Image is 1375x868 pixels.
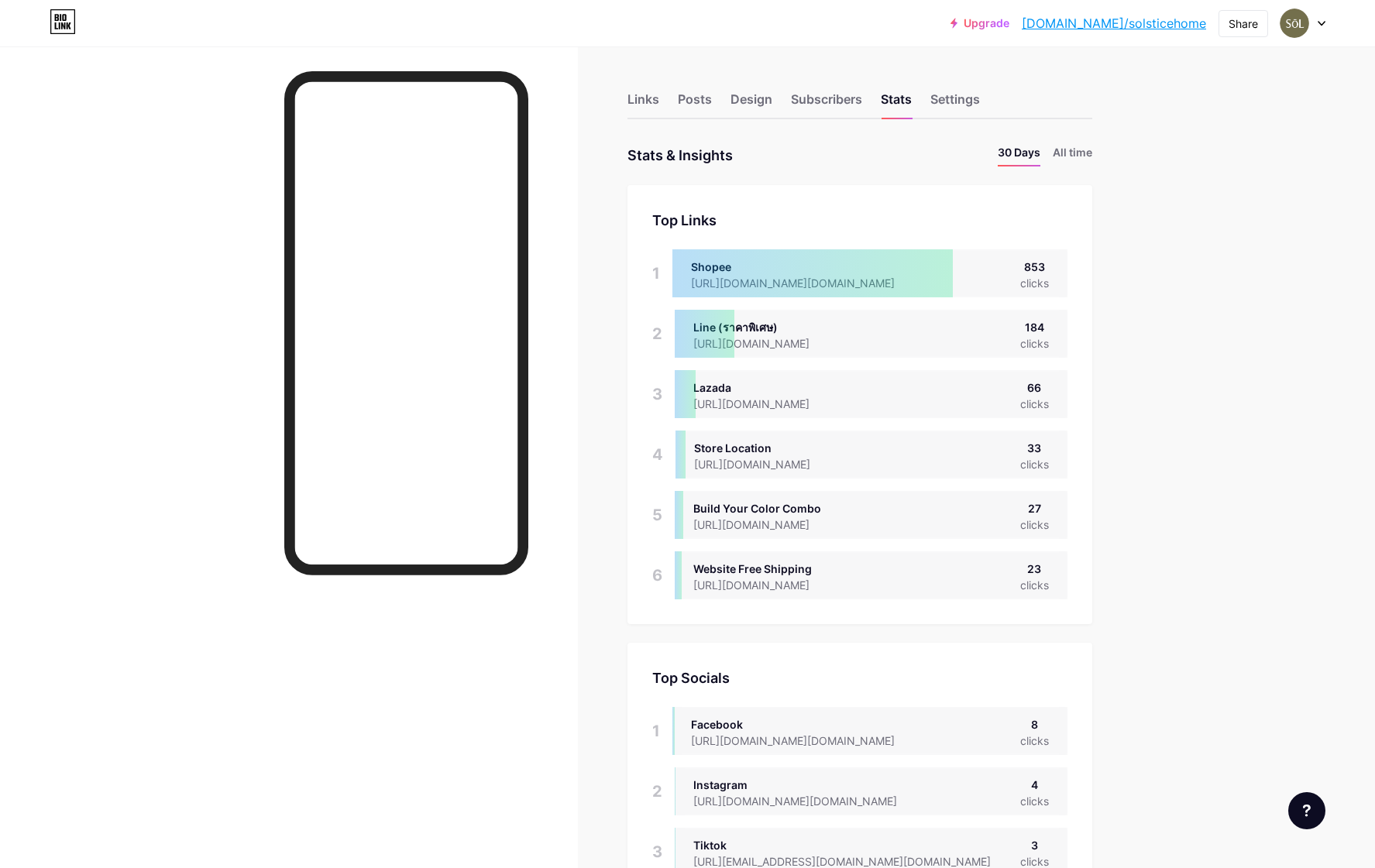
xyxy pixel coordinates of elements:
[881,90,912,118] div: Stats
[693,516,834,533] div: [URL][DOMAIN_NAME]
[652,310,662,358] div: 2
[627,144,733,166] div: Stats & Insights
[652,767,662,815] div: 2
[652,431,663,479] div: 4
[1229,15,1258,32] div: Share
[693,319,834,335] div: Line (ราคาพิเศษ)
[1020,577,1049,593] div: clicks
[652,551,662,599] div: 6
[693,837,1016,853] div: Tiktok
[1020,516,1049,533] div: clicks
[652,491,662,539] div: 5
[694,456,835,472] div: [URL][DOMAIN_NAME]
[652,707,660,755] div: 1
[1020,793,1049,809] div: clicks
[694,440,835,456] div: Store Location
[1280,9,1309,38] img: Patipol Jongkirkkiat
[1020,500,1049,516] div: 27
[1020,259,1049,275] div: 853
[693,335,834,352] div: [URL][DOMAIN_NAME]
[691,732,920,749] div: [URL][DOMAIN_NAME][DOMAIN_NAME]
[693,777,922,793] div: Instagram
[1020,561,1049,577] div: 23
[1020,456,1049,472] div: clicks
[1020,319,1049,335] div: 184
[930,90,980,118] div: Settings
[627,90,659,118] div: Links
[693,561,834,577] div: Website Free Shipping
[693,500,834,516] div: Build Your Color Combo
[791,90,862,118] div: Subscribers
[998,144,1040,166] li: 30 Days
[693,793,922,809] div: [URL][DOMAIN_NAME][DOMAIN_NAME]
[1020,837,1049,853] div: 3
[1022,14,1206,33] a: [DOMAIN_NAME]/solsticehome
[1020,379,1049,396] div: 66
[1020,396,1049,412] div: clicks
[652,210,1067,231] div: Top Links
[652,249,660,297] div: 1
[693,379,834,396] div: Lazada
[730,90,772,118] div: Design
[691,716,920,732] div: Facebook
[1020,275,1049,291] div: clicks
[678,90,712,118] div: Posts
[652,667,1067,688] div: Top Socials
[652,370,662,418] div: 3
[1020,335,1049,352] div: clicks
[1020,716,1049,732] div: 8
[1020,777,1049,793] div: 4
[1020,440,1049,456] div: 33
[693,396,834,412] div: [URL][DOMAIN_NAME]
[693,577,834,593] div: [URL][DOMAIN_NAME]
[950,17,1009,29] a: Upgrade
[1053,144,1092,166] li: All time
[1020,732,1049,749] div: clicks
